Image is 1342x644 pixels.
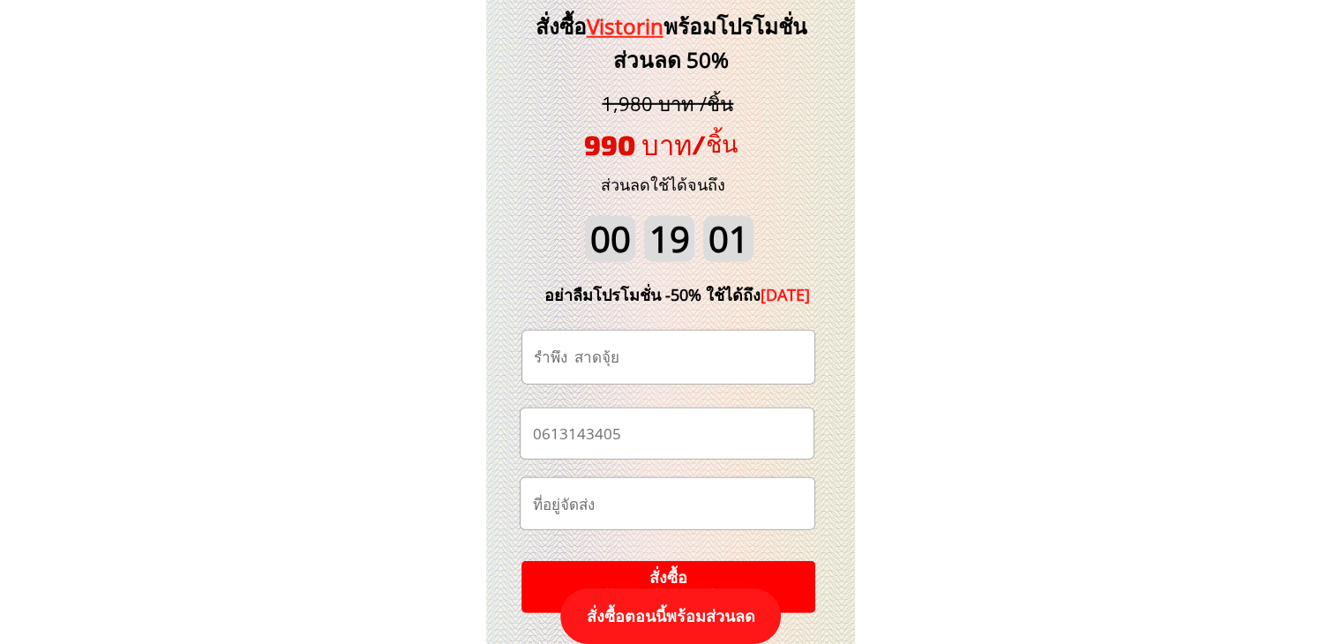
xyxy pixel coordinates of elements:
[529,331,807,384] input: ชื่อ-นามสกุล
[761,284,810,305] span: [DATE]
[528,408,806,459] input: เบอร์โทรศัพท์
[692,129,738,157] span: /ชิ้น
[506,10,836,78] h3: สั่งซื้อ พร้อมโปรโมชั่นส่วนลด 50%
[528,478,806,529] input: ที่อยู่จัดส่ง
[587,11,664,41] span: Vistorin
[577,172,749,198] h3: ส่วนลดใช้ได้จนถึง
[560,588,781,644] p: สั่งซื้อตอนนี้พร้อมส่วนลด
[521,561,816,614] p: สั่งซื้อ พร้อมรับข้อเสนอพิเศษ
[602,90,733,116] span: 1,980 บาท /ชิ้น
[518,282,837,308] div: อย่าลืมโปรโมชั่น -50% ใช้ได้ถึง
[584,128,692,161] span: 990 บาท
